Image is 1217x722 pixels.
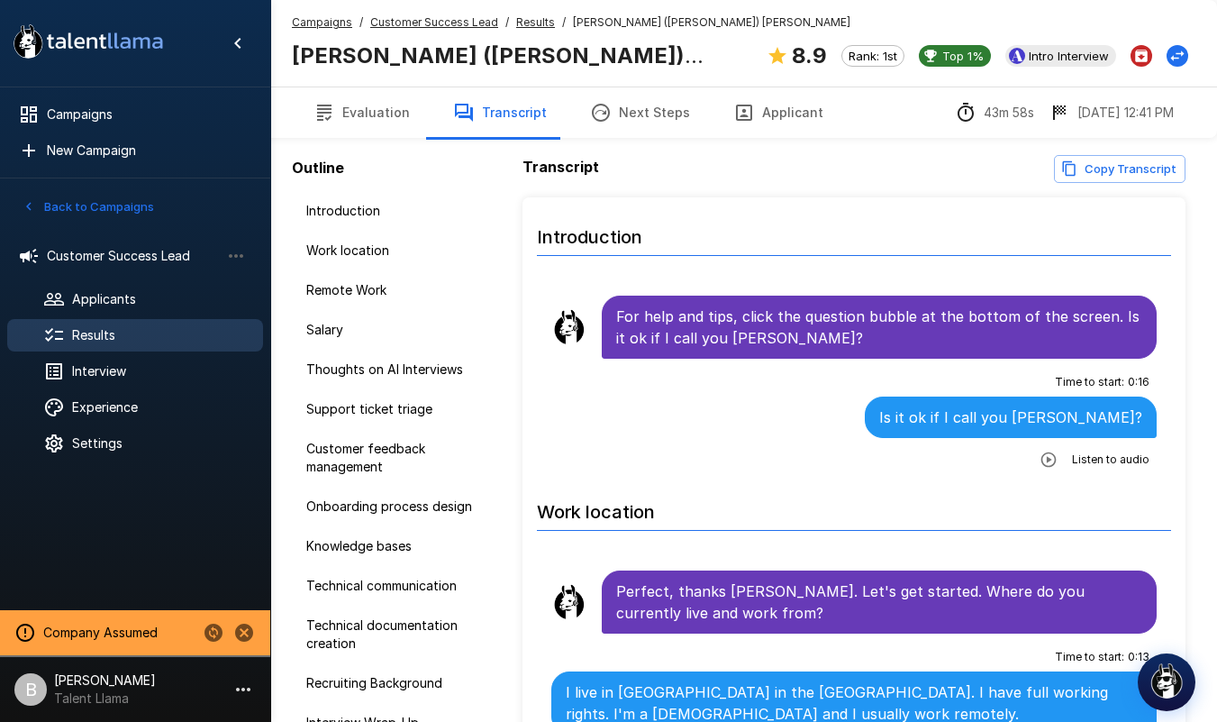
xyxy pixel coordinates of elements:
div: Onboarding process design [292,490,501,523]
u: Results [516,15,555,29]
u: Customer Success Lead [370,15,498,29]
span: Support ticket triage [306,400,486,418]
button: Archive Applicant [1131,45,1152,67]
p: Perfect, thanks [PERSON_NAME]. Let's get started. Where do you currently live and work from? [616,580,1142,624]
span: Onboarding process design [306,498,486,516]
span: [PERSON_NAME] ([PERSON_NAME]) [PERSON_NAME] [573,14,850,32]
span: Recruiting Background [306,674,486,692]
div: Technical documentation creation [292,609,501,660]
div: Support ticket triage [292,393,501,425]
b: 8.9 [792,42,827,69]
img: ashbyhq_logo.jpeg [1009,48,1025,64]
span: Technical communication [306,577,486,595]
span: Intro Interview [1022,49,1116,63]
img: logo_glasses@2x.png [1149,663,1185,699]
img: llama_clean.png [551,309,587,345]
p: Is it ok if I call you [PERSON_NAME]? [879,407,1142,428]
div: Customer feedback management [292,433,501,483]
span: Listen to audio [1072,451,1149,469]
h6: Introduction [537,208,1171,256]
b: Outline [292,159,344,177]
h6: Work location [537,483,1171,531]
button: Applicant [712,87,845,138]
div: Recruiting Background [292,667,501,699]
b: [PERSON_NAME] ([PERSON_NAME]) [PERSON_NAME] [292,42,704,97]
span: / [359,14,363,32]
span: Introduction [306,202,486,220]
div: Introduction [292,195,501,227]
div: Work location [292,234,501,267]
span: Knowledge bases [306,537,486,555]
span: Remote Work [306,281,486,299]
div: Thoughts on AI Interviews [292,353,501,386]
span: 0 : 16 [1128,373,1149,391]
u: Campaigns [292,15,352,29]
img: llama_clean.png [551,584,587,620]
div: The time between starting and completing the interview [955,102,1034,123]
span: Time to start : [1055,648,1124,666]
span: Salary [306,321,486,339]
button: Evaluation [292,87,431,138]
div: Salary [292,314,501,346]
span: Customer feedback management [306,440,486,476]
button: Change Stage [1167,45,1188,67]
div: Knowledge bases [292,530,501,562]
span: 0 : 13 [1128,648,1149,666]
div: View profile in Ashby [1005,45,1116,67]
div: Technical communication [292,570,501,602]
span: Rank: 1st [842,49,904,63]
p: [DATE] 12:41 PM [1077,104,1174,122]
span: Work location [306,242,486,260]
button: Next Steps [568,87,712,138]
span: Thoughts on AI Interviews [306,361,486,379]
div: The date and time when the interview was completed [1049,102,1174,123]
div: Remote Work [292,274,501,306]
p: For help and tips, click the question bubble at the bottom of the screen. Is it ok if I call you ... [616,306,1142,349]
span: / [505,14,509,32]
span: Time to start : [1055,373,1124,391]
button: Copy transcript [1054,155,1185,183]
span: Technical documentation creation [306,617,486,653]
b: Transcript [522,158,599,176]
p: 43m 58s [984,104,1034,122]
span: Top 1% [935,49,991,63]
button: Transcript [431,87,568,138]
span: / [562,14,566,32]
